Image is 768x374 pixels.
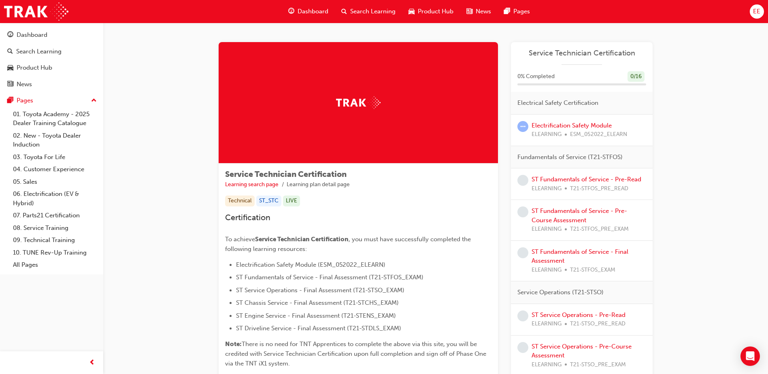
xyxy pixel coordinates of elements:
a: 04. Customer Experience [10,163,100,176]
a: Learning search page [225,181,279,188]
a: news-iconNews [460,3,498,20]
span: T21-STFOS_EXAM [570,266,615,275]
div: Product Hub [17,63,52,72]
button: Pages [3,93,100,108]
span: ST Driveline Service - Final Assessment (T21-STDLS_EXAM) [236,325,401,332]
a: pages-iconPages [498,3,536,20]
div: Dashboard [17,30,47,40]
div: Technical [225,195,255,206]
a: 05. Sales [10,176,100,188]
span: T21-STSO_PRE_READ [570,319,625,329]
img: Trak [4,2,68,21]
span: There is no need for TNT Apprentices to complete the above via this site, you will be credited wi... [225,340,488,367]
div: 0 / 16 [628,71,645,82]
a: ST Fundamentals of Service - Pre-Course Assessment [532,207,627,224]
a: News [3,77,100,92]
span: ELEARNING [532,360,562,370]
span: ST Fundamentals of Service - Final Assessment (T21-STFOS_EXAM) [236,274,423,281]
span: guage-icon [288,6,294,17]
div: LIVE [283,195,300,206]
span: learningRecordVerb_ATTEMPT-icon [517,121,528,132]
a: 06. Electrification (EV & Hybrid) [10,188,100,209]
span: Product Hub [418,7,453,16]
a: 09. Technical Training [10,234,100,246]
button: DashboardSearch LearningProduct HubNews [3,26,100,93]
span: learningRecordVerb_NONE-icon [517,342,528,353]
span: ELEARNING [532,225,562,234]
span: prev-icon [89,358,95,368]
span: ST Engine Service - Final Assessment (T21-STENS_EXAM) [236,312,396,319]
span: ELEARNING [532,319,562,329]
a: ST Fundamentals of Service - Pre-Read [532,176,641,183]
span: 0 % Completed [517,72,555,81]
a: 03. Toyota For Life [10,151,100,164]
span: search-icon [341,6,347,17]
a: Dashboard [3,28,100,42]
span: ELEARNING [532,184,562,193]
span: Pages [513,7,530,16]
span: Service Operations (T21-STSO) [517,288,604,297]
div: Pages [17,96,33,105]
a: 07. Parts21 Certification [10,209,100,222]
span: Electrification Safety Module (ESM_052022_ELEARN) [236,261,385,268]
img: Trak [336,96,381,109]
a: ST Service Operations - Pre-Read [532,311,625,319]
a: Product Hub [3,60,100,75]
span: , you must have successfully completed the following learning resources: [225,236,472,253]
a: ST Fundamentals of Service - Final Assessment [532,248,628,265]
span: news-icon [466,6,472,17]
span: pages-icon [504,6,510,17]
span: car-icon [7,64,13,72]
span: learningRecordVerb_NONE-icon [517,310,528,321]
button: EE [750,4,764,19]
span: ST Chassis Service - Final Assessment (T21-STCHS_EXAM) [236,299,399,306]
a: All Pages [10,259,100,271]
span: T21-STFOS_PRE_EXAM [570,225,629,234]
span: learningRecordVerb_NONE-icon [517,247,528,258]
span: news-icon [7,81,13,88]
span: ELEARNING [532,266,562,275]
span: Service Technician Certification [255,236,349,243]
span: car-icon [408,6,415,17]
a: search-iconSearch Learning [335,3,402,20]
div: News [17,80,32,89]
a: 10. TUNE Rev-Up Training [10,246,100,259]
span: To achieve [225,236,255,243]
span: T21-STFOS_PRE_READ [570,184,628,193]
span: guage-icon [7,32,13,39]
span: pages-icon [7,97,13,104]
span: Service Technician Certification [225,170,347,179]
span: EE [753,7,760,16]
div: Open Intercom Messenger [740,346,760,366]
span: ESM_052022_ELEARN [570,130,627,139]
a: Search Learning [3,44,100,59]
a: ST Service Operations - Pre-Course Assessment [532,343,632,359]
li: Learning plan detail page [287,180,350,189]
div: Search Learning [16,47,62,56]
span: T21-STSO_PRE_EXAM [570,360,626,370]
a: 01. Toyota Academy - 2025 Dealer Training Catalogue [10,108,100,130]
span: learningRecordVerb_NONE-icon [517,206,528,217]
span: search-icon [7,48,13,55]
span: News [476,7,491,16]
a: 08. Service Training [10,222,100,234]
span: Electrical Safety Certification [517,98,598,108]
span: Note: [225,340,242,348]
a: car-iconProduct Hub [402,3,460,20]
span: Search Learning [350,7,396,16]
div: ST_STC [256,195,281,206]
span: Dashboard [298,7,328,16]
a: Service Technician Certification [517,49,646,58]
span: learningRecordVerb_NONE-icon [517,175,528,186]
a: 02. New - Toyota Dealer Induction [10,130,100,151]
span: up-icon [91,96,97,106]
span: Certification [225,213,270,222]
span: ELEARNING [532,130,562,139]
span: Fundamentals of Service (T21-STFOS) [517,153,623,162]
span: ST Service Operations - Final Assessment (T21-STSO_EXAM) [236,287,404,294]
a: guage-iconDashboard [282,3,335,20]
a: Electrification Safety Module [532,122,612,129]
